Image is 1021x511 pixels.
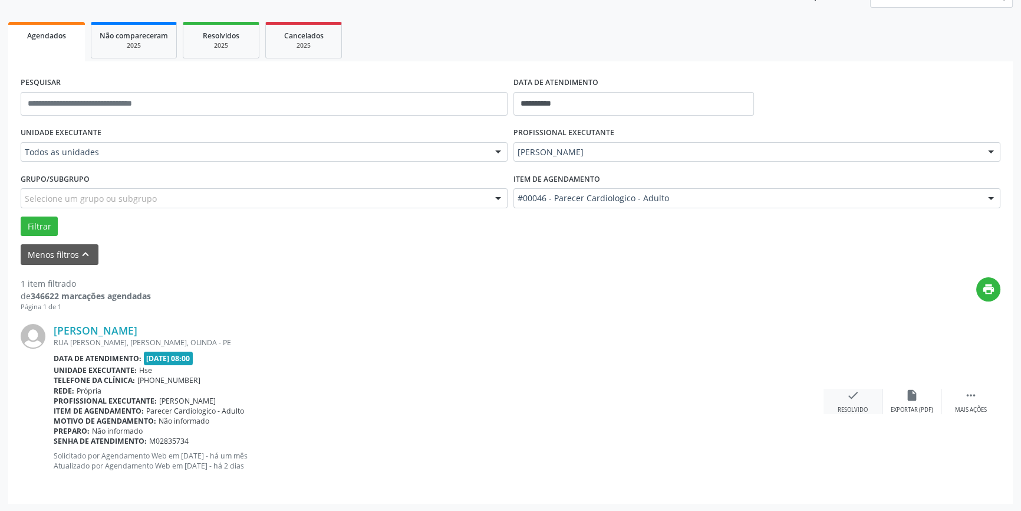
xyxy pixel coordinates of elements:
span: Resolvidos [203,31,239,41]
div: Resolvido [838,406,868,414]
span: #00046 - Parecer Cardiologico - Adulto [518,192,976,204]
div: 2025 [100,41,168,50]
span: [DATE] 08:00 [144,352,193,365]
span: Cancelados [284,31,324,41]
div: 2025 [192,41,251,50]
i: check [847,389,859,402]
p: Solicitado por Agendamento Web em [DATE] - há um mês Atualizado por Agendamento Web em [DATE] - h... [54,451,824,471]
div: de [21,290,151,302]
b: Unidade executante: [54,365,137,375]
div: 2025 [274,41,333,50]
button: Filtrar [21,217,58,237]
strong: 346622 marcações agendadas [31,290,151,302]
b: Telefone da clínica: [54,375,135,385]
span: Não compareceram [100,31,168,41]
img: img [21,324,45,349]
span: Hse [139,365,152,375]
div: Página 1 de 1 [21,302,151,312]
div: Mais ações [955,406,987,414]
b: Data de atendimento: [54,353,141,363]
span: Não informado [159,416,209,426]
i: print [982,283,995,296]
label: Item de agendamento [513,170,600,188]
i: insert_drive_file [905,389,918,402]
label: PROFISSIONAL EXECUTANTE [513,124,614,142]
i: keyboard_arrow_up [79,248,92,261]
label: UNIDADE EXECUTANTE [21,124,101,142]
span: [PERSON_NAME] [518,146,976,158]
label: Grupo/Subgrupo [21,170,90,188]
b: Rede: [54,386,74,396]
b: Item de agendamento: [54,406,144,416]
span: Selecione um grupo ou subgrupo [25,192,157,205]
span: [PHONE_NUMBER] [137,375,200,385]
b: Motivo de agendamento: [54,416,156,426]
span: Todos as unidades [25,146,483,158]
b: Preparo: [54,426,90,436]
span: Própria [77,386,101,396]
span: Agendados [27,31,66,41]
label: PESQUISAR [21,74,61,92]
span: M02835734 [149,436,189,446]
div: 1 item filtrado [21,277,151,290]
span: Parecer Cardiologico - Adulto [146,406,244,416]
div: RUA [PERSON_NAME], [PERSON_NAME], OLINDA - PE [54,338,824,348]
span: Não informado [92,426,143,436]
b: Profissional executante: [54,396,157,406]
a: [PERSON_NAME] [54,324,137,337]
div: Exportar (PDF) [891,406,933,414]
b: Senha de atendimento: [54,436,147,446]
span: [PERSON_NAME] [159,396,216,406]
i:  [964,389,977,402]
button: print [976,277,1000,302]
label: DATA DE ATENDIMENTO [513,74,598,92]
button: Menos filtroskeyboard_arrow_up [21,244,98,265]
